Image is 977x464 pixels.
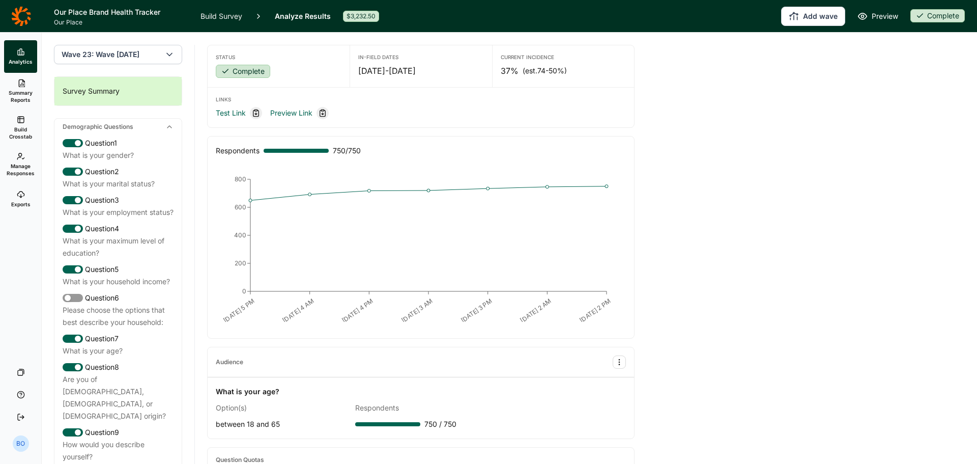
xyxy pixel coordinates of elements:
[235,203,246,211] tspan: 600
[8,89,33,103] span: Summary Reports
[63,263,174,276] div: Question 5
[216,96,626,103] div: Links
[9,58,33,65] span: Analytics
[340,297,375,324] text: [DATE] 4 PM
[333,145,361,157] span: 750 / 750
[62,49,139,60] span: Wave 23: Wave [DATE]
[216,386,279,398] div: What is your age?
[63,361,174,373] div: Question 8
[63,276,174,288] div: What is your household income?
[54,6,188,18] h1: Our Place Brand Health Tracker
[234,231,246,239] tspan: 400
[13,435,29,452] div: BO
[63,345,174,357] div: What is your age?
[235,259,246,267] tspan: 200
[216,456,264,464] div: Question Quotas
[63,235,174,259] div: What is your maximum level of education?
[343,11,379,22] div: $3,232.50
[872,10,898,22] span: Preview
[910,9,965,22] div: Complete
[216,420,280,428] span: between 18 and 65
[11,201,31,208] span: Exports
[54,119,182,135] div: Demographic Questions
[54,45,182,64] button: Wave 23: Wave [DATE]
[281,297,315,324] text: [DATE] 4 AM
[242,287,246,295] tspan: 0
[317,107,329,119] div: Copy link
[63,373,174,422] div: Are you of [DEMOGRAPHIC_DATA], [DEMOGRAPHIC_DATA], or [DEMOGRAPHIC_DATA] origin?
[358,65,483,77] div: [DATE] - [DATE]
[63,223,174,235] div: Question 4
[4,183,37,215] a: Exports
[519,297,553,324] text: [DATE] 2 AM
[910,9,965,23] button: Complete
[355,402,486,414] div: Respondents
[235,175,246,183] tspan: 800
[857,10,898,22] a: Preview
[63,439,174,463] div: How would you describe yourself?
[216,53,341,61] div: Status
[216,65,270,78] div: Complete
[63,149,174,161] div: What is your gender?
[63,194,174,206] div: Question 3
[501,53,626,61] div: Current Incidence
[63,292,174,304] div: Question 6
[613,356,626,369] button: Audience Options
[4,110,37,146] a: Build Crosstab
[4,146,37,183] a: Manage Responses
[4,73,37,110] a: Summary Reports
[578,297,612,324] text: [DATE] 2 PM
[63,333,174,345] div: Question 7
[63,426,174,439] div: Question 9
[216,145,260,157] div: Respondents
[8,126,33,140] span: Build Crosstab
[358,53,483,61] div: In-Field Dates
[63,178,174,190] div: What is your marital status?
[270,107,312,119] a: Preview Link
[54,77,182,105] div: Survey Summary
[216,358,243,366] div: Audience
[216,107,246,119] a: Test Link
[250,107,262,119] div: Copy link
[4,40,37,73] a: Analytics
[781,7,845,26] button: Add wave
[523,66,567,76] span: (est. 74-50% )
[501,65,519,77] span: 37%
[400,297,434,324] text: [DATE] 3 AM
[216,402,347,414] div: Option(s)
[222,297,256,324] text: [DATE] 5 PM
[7,162,35,177] span: Manage Responses
[216,65,270,79] button: Complete
[54,18,188,26] span: Our Place
[63,206,174,219] div: What is your employment status?
[63,166,174,178] div: Question 2
[424,418,456,430] span: 750 / 750
[63,304,174,329] div: Please choose the options that best describe your household:
[459,297,494,324] text: [DATE] 3 PM
[63,137,174,149] div: Question 1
